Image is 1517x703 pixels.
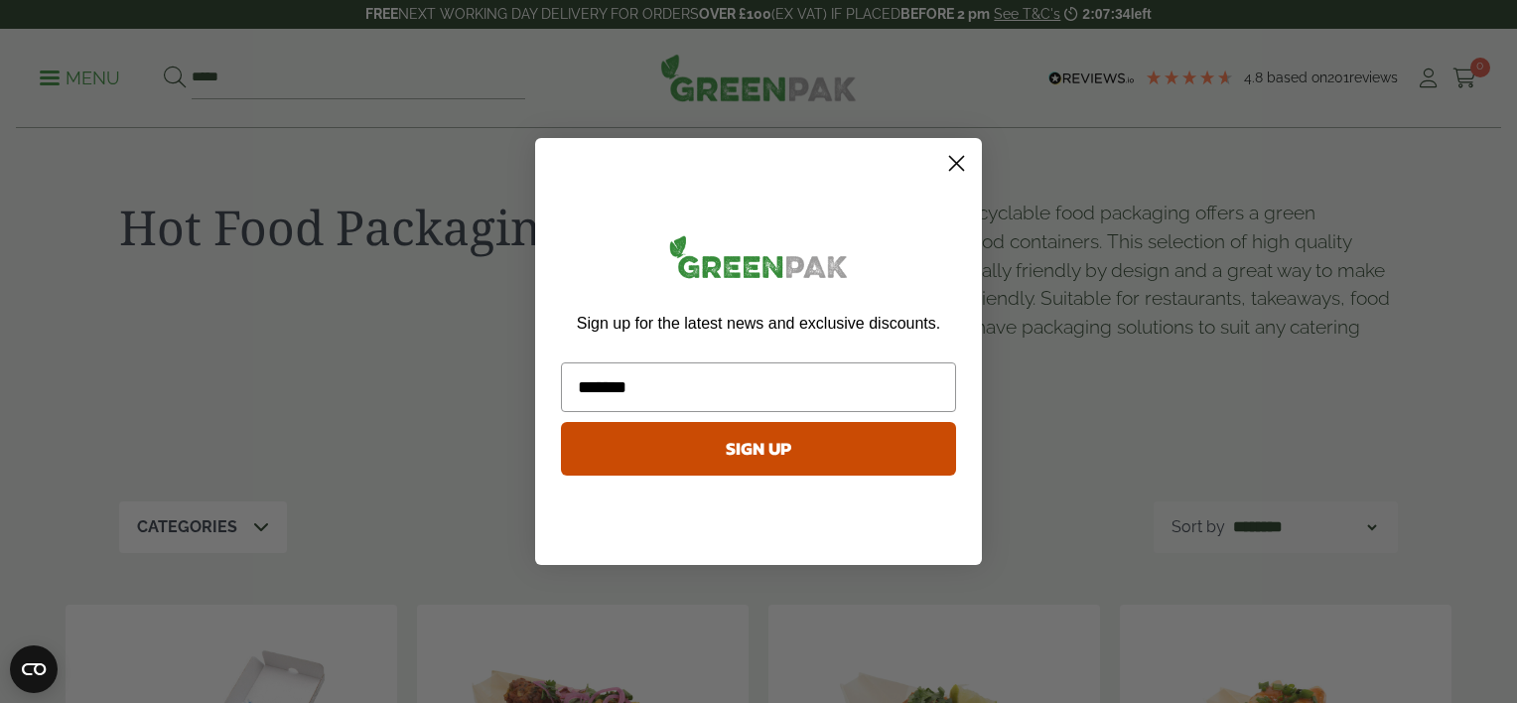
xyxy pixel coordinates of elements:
input: Email [561,362,956,412]
img: greenpak_logo [561,227,956,294]
button: Close dialog [939,146,974,181]
button: Open CMP widget [10,645,58,693]
span: Sign up for the latest news and exclusive discounts. [577,315,940,332]
button: SIGN UP [561,422,956,476]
